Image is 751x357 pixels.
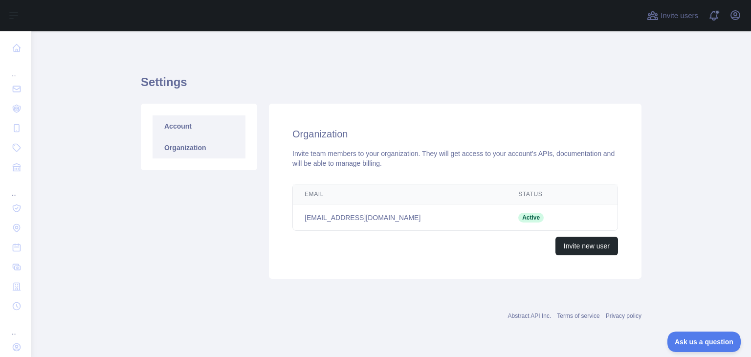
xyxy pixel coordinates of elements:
[292,149,618,168] div: Invite team members to your organization. They will get access to your account's APIs, documentat...
[606,312,641,319] a: Privacy policy
[153,115,245,137] a: Account
[507,184,581,204] th: Status
[661,10,698,22] span: Invite users
[8,59,23,78] div: ...
[293,184,507,204] th: Email
[508,312,552,319] a: Abstract API Inc.
[293,204,507,231] td: [EMAIL_ADDRESS][DOMAIN_NAME]
[645,8,700,23] button: Invite users
[667,332,741,352] iframe: Toggle Customer Support
[153,137,245,158] a: Organization
[555,237,618,255] button: Invite new user
[8,178,23,198] div: ...
[518,213,544,223] span: Active
[557,312,599,319] a: Terms of service
[141,74,641,98] h1: Settings
[292,127,618,141] h2: Organization
[8,317,23,336] div: ...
